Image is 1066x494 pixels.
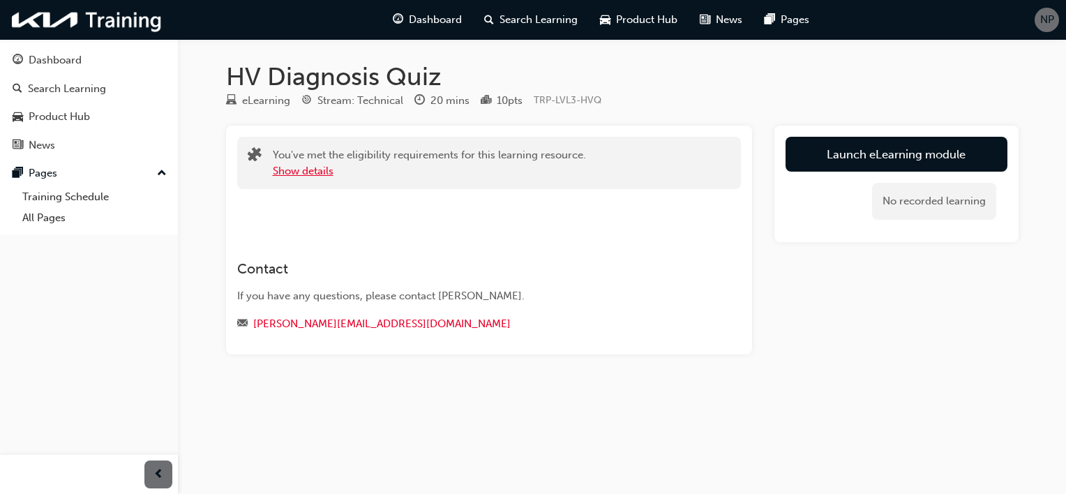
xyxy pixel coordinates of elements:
[13,167,23,180] span: pages-icon
[481,92,523,110] div: Points
[481,95,491,107] span: podium-icon
[534,94,601,106] span: Learning resource code
[13,83,22,96] span: search-icon
[248,149,262,165] span: puzzle-icon
[765,11,775,29] span: pages-icon
[28,81,106,97] div: Search Learning
[6,133,172,158] a: News
[226,92,290,110] div: Type
[6,160,172,186] button: Pages
[393,11,403,29] span: guage-icon
[497,93,523,109] div: 10 pts
[242,93,290,109] div: eLearning
[6,76,172,102] a: Search Learning
[226,95,237,107] span: learningResourceType_ELEARNING-icon
[13,54,23,67] span: guage-icon
[409,12,462,28] span: Dashboard
[237,261,691,277] h3: Contact
[872,183,996,220] div: No recorded learning
[17,186,172,208] a: Training Schedule
[29,165,57,181] div: Pages
[301,92,403,110] div: Stream
[273,147,586,179] div: You've met the eligibility requirements for this learning resource.
[382,6,473,34] a: guage-iconDashboard
[753,6,820,34] a: pages-iconPages
[157,165,167,183] span: up-icon
[13,111,23,123] span: car-icon
[781,12,809,28] span: Pages
[716,12,742,28] span: News
[237,288,691,304] div: If you have any questions, please contact [PERSON_NAME].
[301,95,312,107] span: target-icon
[689,6,753,34] a: news-iconNews
[237,318,248,331] span: email-icon
[473,6,589,34] a: search-iconSearch Learning
[17,207,172,229] a: All Pages
[484,11,494,29] span: search-icon
[1035,8,1059,32] button: NP
[6,104,172,130] a: Product Hub
[786,137,1007,172] a: Launch eLearning module
[253,317,511,330] a: [PERSON_NAME][EMAIL_ADDRESS][DOMAIN_NAME]
[29,109,90,125] div: Product Hub
[7,6,167,34] img: kia-training
[430,93,470,109] div: 20 mins
[273,163,333,179] button: Show details
[317,93,403,109] div: Stream: Technical
[616,12,677,28] span: Product Hub
[226,61,1019,92] h1: HV Diagnosis Quiz
[600,11,610,29] span: car-icon
[6,45,172,160] button: DashboardSearch LearningProduct HubNews
[29,52,82,68] div: Dashboard
[414,95,425,107] span: clock-icon
[1040,12,1054,28] span: NP
[29,137,55,154] div: News
[237,315,691,333] div: Email
[414,92,470,110] div: Duration
[700,11,710,29] span: news-icon
[153,466,164,484] span: prev-icon
[6,47,172,73] a: Dashboard
[13,140,23,152] span: news-icon
[589,6,689,34] a: car-iconProduct Hub
[500,12,578,28] span: Search Learning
